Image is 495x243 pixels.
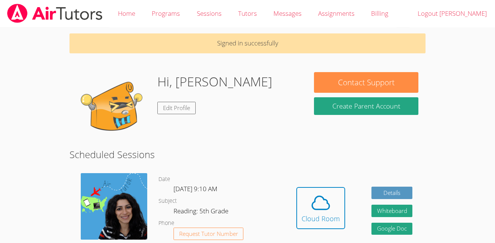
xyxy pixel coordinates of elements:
button: Whiteboard [371,205,413,217]
a: Edit Profile [157,102,196,114]
img: default.png [76,72,151,147]
button: Create Parent Account [314,97,418,115]
button: Contact Support [314,72,418,93]
a: Details [371,187,413,199]
a: Google Doc [371,223,413,235]
img: airtutors_banner-c4298cdbf04f3fff15de1276eac7730deb9818008684d7c2e4769d2f7ddbe033.png [6,4,103,23]
button: Request Tutor Number [174,228,244,240]
img: air%20tutor%20avatar.png [81,173,147,240]
p: Signed in successfully [69,33,426,53]
span: Messages [273,9,302,18]
dt: Date [158,175,170,184]
dt: Subject [158,196,177,206]
span: [DATE] 9:10 AM [174,184,217,193]
span: Request Tutor Number [179,231,238,237]
button: Cloud Room [296,187,345,229]
h2: Scheduled Sessions [69,147,426,161]
dd: Reading: 5th Grade [174,206,230,219]
h1: Hi, [PERSON_NAME] [157,72,272,91]
div: Cloud Room [302,213,340,224]
dt: Phone [158,219,174,228]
